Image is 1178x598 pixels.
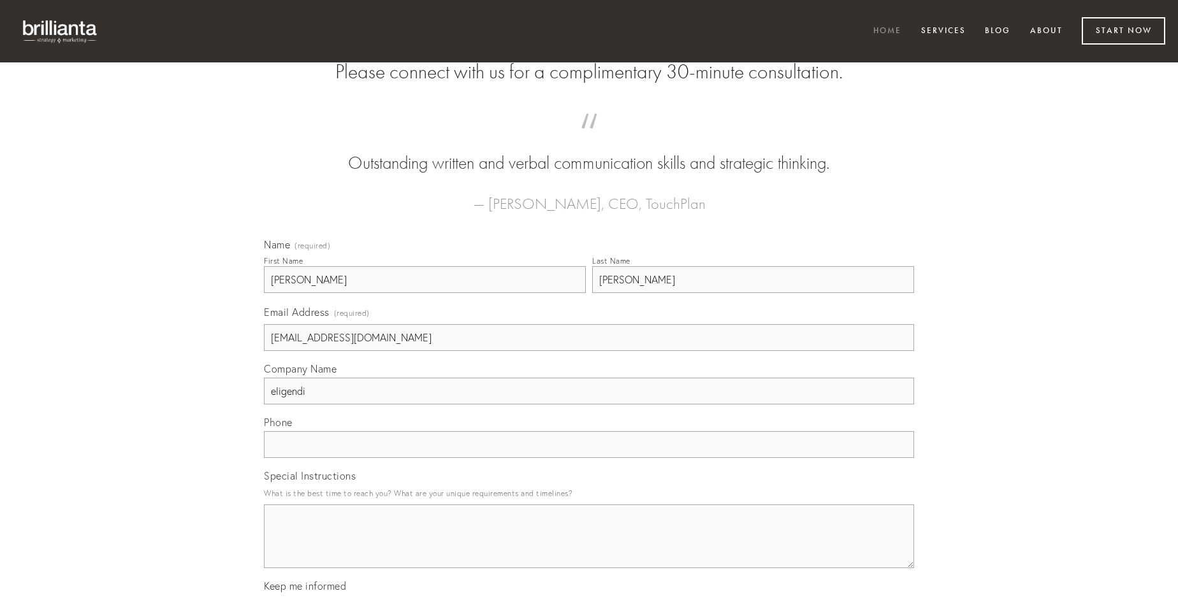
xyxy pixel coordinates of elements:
[1082,17,1165,45] a: Start Now
[284,176,894,217] figcaption: — [PERSON_NAME], CEO, TouchPlan
[264,60,914,84] h2: Please connect with us for a complimentary 30-minute consultation.
[592,256,630,266] div: Last Name
[913,21,974,42] a: Services
[264,238,290,251] span: Name
[294,242,330,250] span: (required)
[264,256,303,266] div: First Name
[334,304,370,322] span: (required)
[977,21,1019,42] a: Blog
[264,306,330,318] span: Email Address
[264,416,293,429] span: Phone
[13,13,108,50] img: brillianta - research, strategy, marketing
[264,580,346,592] span: Keep me informed
[865,21,910,42] a: Home
[264,485,914,502] p: What is the best time to reach you? What are your unique requirements and timelines?
[1022,21,1071,42] a: About
[264,362,337,375] span: Company Name
[284,126,894,151] span: “
[284,126,894,176] blockquote: Outstanding written and verbal communication skills and strategic thinking.
[264,469,356,482] span: Special Instructions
